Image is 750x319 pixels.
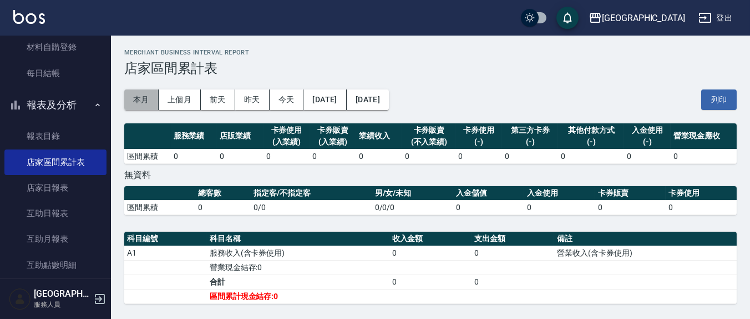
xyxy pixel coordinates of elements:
th: 入金使用 [524,186,595,201]
td: 0 [402,149,455,163]
td: 0 [310,149,356,163]
th: 卡券使用 [666,186,737,201]
img: Logo [13,10,45,24]
button: 報表及分析 [4,91,107,119]
th: 收入金額 [389,232,472,246]
table: a dense table [124,186,737,215]
button: 上個月 [159,89,201,110]
div: (-) [627,136,668,148]
button: 前天 [201,89,235,110]
a: 店家區間累計表 [4,149,107,175]
th: 業績收入 [356,123,403,149]
div: (入業績) [266,136,307,148]
div: 其他付款方式 [561,124,621,136]
button: 列印 [701,89,737,110]
table: a dense table [124,123,737,164]
button: [DATE] [303,89,346,110]
div: (-) [505,136,555,148]
td: 0 [217,149,263,163]
td: 合計 [207,275,389,289]
a: 店家日報表 [4,175,107,201]
div: 卡券販賣 [312,124,353,136]
img: Person [9,288,31,310]
div: 卡券販賣 [405,124,453,136]
button: [GEOGRAPHIC_DATA] [584,7,690,29]
button: 登出 [694,8,737,28]
th: 男/女/未知 [372,186,454,201]
button: save [556,7,579,29]
td: 0/0/0 [372,200,454,215]
p: 服務人員 [34,300,90,310]
td: 0 [195,200,251,215]
th: 指定客/不指定客 [251,186,372,201]
button: 昨天 [235,89,270,110]
td: 0 [671,149,737,163]
div: 卡券使用 [459,124,500,136]
a: 報表目錄 [4,123,107,149]
a: 互助業績報表 [4,278,107,303]
th: 店販業績 [217,123,263,149]
a: 每日結帳 [4,61,107,86]
th: 科目編號 [124,232,207,246]
div: 卡券使用 [266,124,307,136]
th: 服務業績 [171,123,217,149]
td: 0 [472,246,554,260]
div: (不入業績) [405,136,453,148]
td: 0 [666,200,737,215]
td: 0 [389,275,472,289]
a: 互助月報表 [4,226,107,252]
a: 互助點數明細 [4,252,107,278]
td: 0 [524,200,595,215]
td: 0 [263,149,310,163]
td: 0 [453,200,524,215]
a: 材料自購登錄 [4,34,107,60]
button: [DATE] [347,89,389,110]
div: 無資料 [124,170,737,181]
a: 互助日報表 [4,201,107,226]
h5: [GEOGRAPHIC_DATA] [34,288,90,300]
h3: 店家區間累計表 [124,61,737,76]
th: 卡券販賣 [595,186,666,201]
div: [GEOGRAPHIC_DATA] [602,11,685,25]
button: 今天 [270,89,304,110]
td: 服務收入(含卡券使用) [207,246,389,260]
td: 0 [472,275,554,289]
div: (-) [561,136,621,148]
td: 0 [356,149,403,163]
td: 營業收入(含卡券使用) [554,246,737,260]
td: 0 [624,149,671,163]
div: (入業績) [312,136,353,148]
td: 0 [456,149,503,163]
td: 營業現金結存:0 [207,260,389,275]
th: 科目名稱 [207,232,389,246]
td: 0 [389,246,472,260]
table: a dense table [124,232,737,304]
td: 0 [502,149,558,163]
th: 總客數 [195,186,251,201]
td: 0 [558,149,624,163]
div: (-) [459,136,500,148]
td: 0/0 [251,200,372,215]
th: 入金儲值 [453,186,524,201]
td: 區間累積 [124,149,171,163]
button: 本月 [124,89,159,110]
td: 0 [595,200,666,215]
td: A1 [124,246,207,260]
th: 備註 [554,232,737,246]
div: 第三方卡券 [505,124,555,136]
div: 入金使用 [627,124,668,136]
td: 0 [171,149,217,163]
th: 營業現金應收 [671,123,737,149]
th: 支出金額 [472,232,554,246]
h2: Merchant Business Interval Report [124,49,737,56]
td: 區間累積 [124,200,195,215]
td: 區間累計現金結存:0 [207,289,389,303]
